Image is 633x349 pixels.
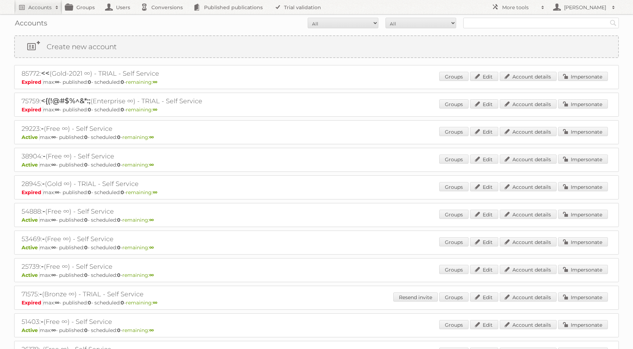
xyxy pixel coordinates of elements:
[500,210,557,219] a: Account details
[470,320,498,329] a: Edit
[55,299,59,306] strong: ∞
[149,162,154,168] strong: ∞
[22,189,43,196] span: Expired
[153,106,157,113] strong: ∞
[117,327,121,333] strong: 0
[470,265,498,274] a: Edit
[470,72,498,81] a: Edit
[22,272,611,278] p: max: - published: - scheduled: -
[117,244,121,251] strong: 0
[558,265,608,274] a: Impersonate
[470,292,498,302] a: Edit
[84,217,88,223] strong: 0
[22,97,269,106] h2: 75759: (Enterprise ∞) - TRIAL - Self Service
[41,124,44,133] span: -
[84,244,88,251] strong: 0
[126,79,157,85] span: remaining:
[121,79,124,85] strong: 0
[41,317,43,326] span: -
[22,79,611,85] p: max: - published: - scheduled: -
[117,272,121,278] strong: 0
[470,127,498,136] a: Edit
[500,155,557,164] a: Account details
[439,265,469,274] a: Groups
[439,292,469,302] a: Groups
[22,299,611,306] p: max: - published: - scheduled: -
[22,124,269,133] h2: 29223: (Free ∞) - Self Service
[122,244,154,251] span: remaining:
[122,327,154,333] span: remaining:
[558,155,608,164] a: Impersonate
[149,217,154,223] strong: ∞
[22,262,269,271] h2: 25739: (Free ∞) - Self Service
[558,127,608,136] a: Impersonate
[558,99,608,109] a: Impersonate
[51,134,56,140] strong: ∞
[88,189,91,196] strong: 0
[84,272,88,278] strong: 0
[153,299,157,306] strong: ∞
[439,72,469,81] a: Groups
[121,106,124,113] strong: 0
[84,134,88,140] strong: 0
[22,179,269,188] h2: 28945: (Gold ∞) - TRIAL - Self Service
[84,162,88,168] strong: 0
[22,217,611,223] p: max: - published: - scheduled: -
[439,99,469,109] a: Groups
[470,237,498,246] a: Edit
[22,290,269,299] h2: 71575: (Bronze ∞) - TRIAL - Self Service
[41,97,91,105] span: <{(!@#$%^&*:;
[22,244,40,251] span: Active
[51,272,56,278] strong: ∞
[22,106,43,113] span: Expired
[153,79,157,85] strong: ∞
[126,106,157,113] span: remaining:
[22,106,611,113] p: max: - published: - scheduled: -
[122,217,154,223] span: remaining:
[149,272,154,278] strong: ∞
[28,4,52,11] h2: Accounts
[470,210,498,219] a: Edit
[500,72,557,81] a: Account details
[22,272,40,278] span: Active
[55,79,59,85] strong: ∞
[22,244,611,251] p: max: - published: - scheduled: -
[15,36,618,57] a: Create new account
[439,237,469,246] a: Groups
[22,134,40,140] span: Active
[122,134,154,140] span: remaining:
[84,327,88,333] strong: 0
[500,237,557,246] a: Account details
[22,299,43,306] span: Expired
[42,207,45,215] span: -
[22,327,40,333] span: Active
[153,189,157,196] strong: ∞
[55,189,59,196] strong: ∞
[88,79,91,85] strong: 0
[22,327,611,333] p: max: - published: - scheduled: -
[500,265,557,274] a: Account details
[51,327,56,333] strong: ∞
[41,69,50,77] span: <<
[55,106,59,113] strong: ∞
[558,237,608,246] a: Impersonate
[22,317,269,326] h2: 51403: (Free ∞) - Self Service
[149,134,154,140] strong: ∞
[39,290,42,298] span: -
[608,18,619,28] input: Search
[22,79,43,85] span: Expired
[41,262,44,271] span: -
[439,182,469,191] a: Groups
[500,320,557,329] a: Account details
[43,152,46,160] span: -
[22,134,611,140] p: max: - published: - scheduled: -
[149,327,154,333] strong: ∞
[51,217,56,223] strong: ∞
[126,189,157,196] span: remaining:
[558,292,608,302] a: Impersonate
[88,299,91,306] strong: 0
[500,99,557,109] a: Account details
[22,162,611,168] p: max: - published: - scheduled: -
[22,162,40,168] span: Active
[439,320,469,329] a: Groups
